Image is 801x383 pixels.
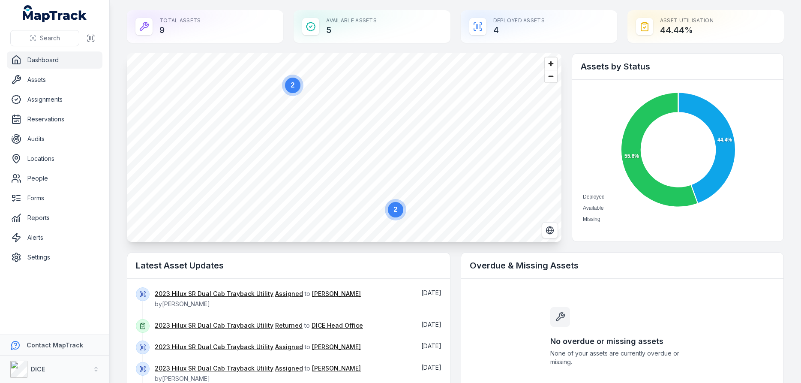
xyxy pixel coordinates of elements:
[421,342,441,350] span: [DATE]
[470,259,775,271] h2: Overdue & Missing Assets
[7,170,102,187] a: People
[312,290,361,298] a: [PERSON_NAME]
[155,290,361,308] span: to by [PERSON_NAME]
[136,259,441,271] h2: Latest Asset Updates
[7,249,102,266] a: Settings
[421,342,441,350] time: 09/09/2025, 2:18:21 pm
[155,364,273,373] a: 2023 Hilux SR Dual Cab Trayback Utility
[421,289,441,296] span: [DATE]
[23,5,87,22] a: MapTrack
[7,51,102,69] a: Dashboard
[7,229,102,246] a: Alerts
[40,34,60,42] span: Search
[421,364,441,371] span: [DATE]
[394,206,398,213] text: 2
[542,222,558,238] button: Switch to Satellite View
[275,364,303,373] a: Assigned
[27,341,83,349] strong: Contact MapTrack
[155,365,361,382] span: to by [PERSON_NAME]
[291,81,295,89] text: 2
[421,321,441,328] time: 09/09/2025, 2:22:46 pm
[421,364,441,371] time: 09/09/2025, 2:17:09 pm
[550,335,694,347] h3: No overdue or missing assets
[155,321,273,330] a: 2023 Hilux SR Dual Cab Trayback Utility
[127,53,561,242] canvas: Map
[312,364,361,373] a: [PERSON_NAME]
[31,365,45,373] strong: DICE
[7,190,102,207] a: Forms
[312,343,361,351] a: [PERSON_NAME]
[155,343,273,351] a: 2023 Hilux SR Dual Cab Trayback Utility
[7,91,102,108] a: Assignments
[7,209,102,226] a: Reports
[421,321,441,328] span: [DATE]
[583,205,603,211] span: Available
[155,343,361,350] span: to
[275,343,303,351] a: Assigned
[155,322,363,329] span: to
[550,349,694,366] span: None of your assets are currently overdue or missing.
[545,70,557,82] button: Zoom out
[312,321,363,330] a: DICE Head Office
[545,57,557,70] button: Zoom in
[581,60,775,72] h2: Assets by Status
[7,150,102,167] a: Locations
[421,289,441,296] time: 09/09/2025, 2:24:12 pm
[275,321,303,330] a: Returned
[7,130,102,148] a: Audits
[583,194,605,200] span: Deployed
[583,216,600,222] span: Missing
[10,30,79,46] button: Search
[7,71,102,88] a: Assets
[155,290,273,298] a: 2023 Hilux SR Dual Cab Trayback Utility
[7,111,102,128] a: Reservations
[275,290,303,298] a: Assigned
